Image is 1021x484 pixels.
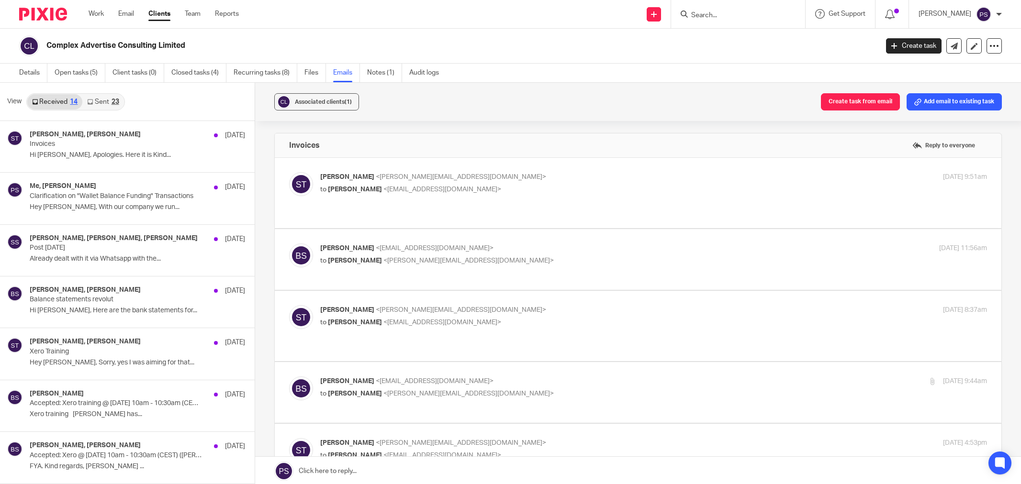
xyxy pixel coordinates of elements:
span: [PERSON_NAME] [328,257,382,264]
img: svg%3E [289,376,313,400]
img: svg%3E [289,243,313,267]
p: Balance statements revolut [30,296,202,304]
a: Open tasks (5) [55,64,105,82]
label: Reply to everyone [910,138,977,153]
img: svg%3E [289,438,313,462]
p: [DATE] [225,182,245,192]
span: (1) [345,99,352,105]
span: View [7,97,22,107]
p: Already dealt with it via Whatsapp with the... [30,255,245,263]
a: Received14 [27,94,82,110]
img: svg%3E [289,305,313,329]
img: svg%3E [976,7,991,22]
p: [DATE] 11:56am [939,243,987,253]
img: svg%3E [289,172,313,196]
a: Work [89,9,104,19]
span: <[PERSON_NAME][EMAIL_ADDRESS][DOMAIN_NAME]> [376,307,546,313]
img: svg%3E [7,131,22,146]
span: to [320,390,326,397]
img: svg%3E [7,441,22,457]
input: Search [690,11,776,20]
div: 14 [70,99,78,105]
img: svg%3E [7,338,22,353]
a: Emails [333,64,360,82]
a: Closed tasks (4) [171,64,226,82]
p: Accepted: Xero training @ [DATE] 10am - 10:30am (CEST) ([PERSON_NAME][EMAIL_ADDRESS][DOMAIN_NAME]) [30,399,202,407]
h2: Complex Advertise Consulting Limited [46,41,707,51]
p: [DATE] [225,286,245,296]
p: FYA. Kind regards, [PERSON_NAME] ... [30,462,245,471]
p: [DATE] 4:53pm [943,438,987,448]
h4: [PERSON_NAME], [PERSON_NAME] [30,441,141,450]
div: 23 [112,99,119,105]
a: Files [304,64,326,82]
h4: [PERSON_NAME], [PERSON_NAME], [PERSON_NAME] [30,234,198,242]
span: [PERSON_NAME] [328,319,382,326]
a: Sent23 [82,94,123,110]
span: to [320,319,326,326]
a: Details [19,64,47,82]
a: Clients [148,9,170,19]
span: <[PERSON_NAME][EMAIL_ADDRESS][DOMAIN_NAME]> [376,440,546,446]
p: [DATE] [225,441,245,451]
p: [DATE] [225,338,245,347]
p: [DATE] 9:51am [943,172,987,182]
a: Create task [886,38,942,54]
h4: [PERSON_NAME] [30,390,84,398]
span: [PERSON_NAME] [320,378,374,385]
span: [PERSON_NAME] [320,174,374,180]
p: Hey [PERSON_NAME], Sorry, yes I was aiming for that... [30,359,245,367]
p: [DATE] [225,234,245,244]
span: to [320,257,326,264]
a: Audit logs [409,64,446,82]
img: svg%3E [7,286,22,301]
a: Notes (1) [367,64,402,82]
img: svg%3E [7,182,22,198]
span: [PERSON_NAME] [328,452,382,459]
p: Xero training [PERSON_NAME] has... [30,410,245,418]
p: Clarification on "Wallet Balance Funding" Transactions [30,192,202,200]
p: Post [DATE] [30,244,202,252]
span: Get Support [829,11,865,17]
span: [PERSON_NAME] [320,245,374,252]
h4: Me, [PERSON_NAME] [30,182,96,190]
button: Add email to existing task [907,93,1002,110]
a: Email [118,9,134,19]
p: [DATE] 9:44am [943,376,987,386]
h4: [PERSON_NAME], [PERSON_NAME] [30,338,141,346]
img: svg%3E [7,234,22,250]
img: Pixie [19,8,67,21]
img: svg%3E [19,36,39,56]
span: <[EMAIL_ADDRESS][DOMAIN_NAME]> [376,378,494,385]
span: <[PERSON_NAME][EMAIL_ADDRESS][DOMAIN_NAME]> [383,390,554,397]
p: Hey [PERSON_NAME], With our company we run... [30,203,245,211]
h4: [PERSON_NAME], [PERSON_NAME] [30,131,141,139]
img: svg%3E [7,390,22,405]
img: svg%3E [277,95,291,109]
span: <[PERSON_NAME][EMAIL_ADDRESS][DOMAIN_NAME]> [383,257,554,264]
p: [DATE] [225,131,245,140]
span: <[EMAIL_ADDRESS][DOMAIN_NAME]> [376,245,494,252]
p: Hi [PERSON_NAME], Apologies. Here it is Kind... [30,151,245,159]
span: [PERSON_NAME] [320,440,374,446]
span: <[PERSON_NAME][EMAIL_ADDRESS][DOMAIN_NAME]> [376,174,546,180]
button: Associated clients(1) [274,93,359,110]
p: [DATE] 8:37am [943,305,987,315]
a: Recurring tasks (8) [234,64,297,82]
h4: [PERSON_NAME], [PERSON_NAME] [30,286,141,294]
span: to [320,186,326,193]
span: <[EMAIL_ADDRESS][DOMAIN_NAME]> [383,452,501,459]
p: Xero Training [30,348,202,356]
p: Accepted: Xero @ [DATE] 10am - 10:30am (CEST) ([PERSON_NAME][EMAIL_ADDRESS][DOMAIN_NAME]) [30,451,202,460]
p: Invoices [30,140,202,148]
span: <[EMAIL_ADDRESS][DOMAIN_NAME]> [383,319,501,326]
a: Team [185,9,201,19]
button: Create task from email [821,93,900,110]
p: Hi [PERSON_NAME], Here are the bank statements for... [30,307,245,315]
a: Client tasks (0) [112,64,164,82]
p: [PERSON_NAME] [919,9,971,19]
p: [DATE] [225,390,245,399]
span: to [320,452,326,459]
span: [PERSON_NAME] [328,186,382,193]
span: Associated clients [295,99,352,105]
